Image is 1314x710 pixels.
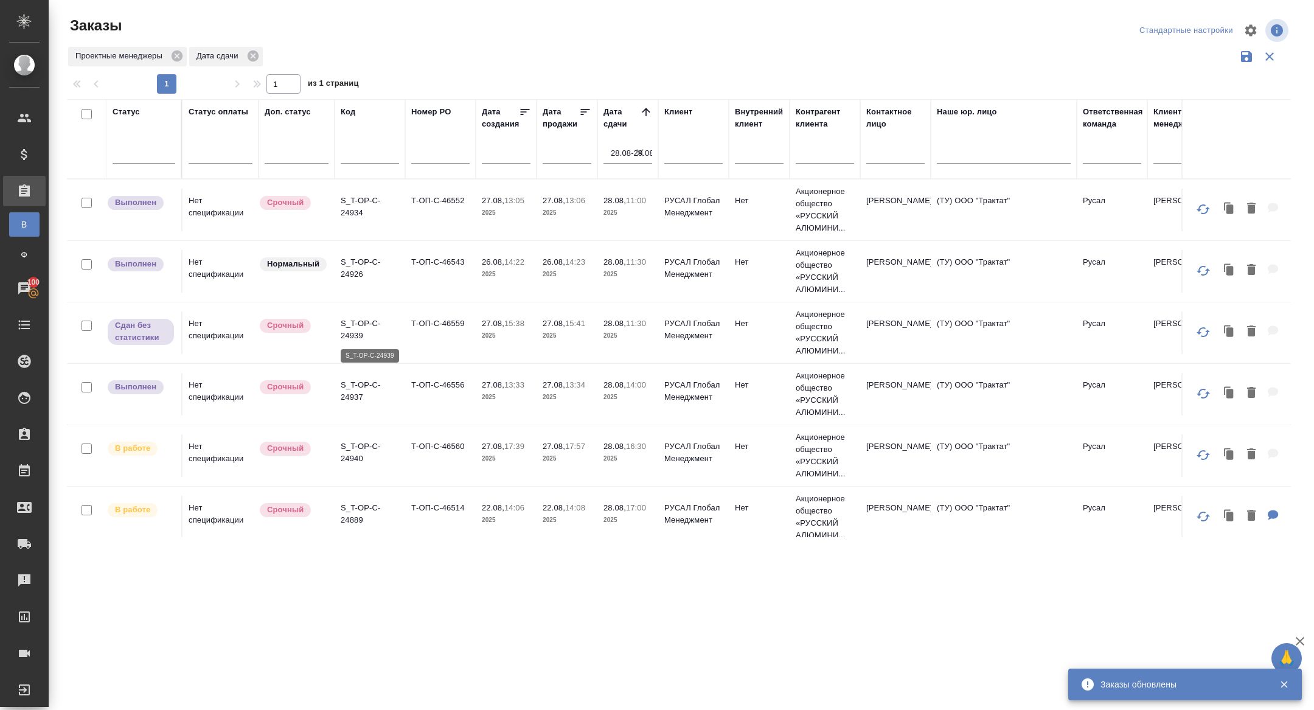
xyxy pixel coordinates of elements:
[341,379,399,403] p: S_T-OP-C-24937
[15,218,33,231] span: В
[1218,258,1241,283] button: Клонировать
[1241,504,1262,529] button: Удалить
[1218,504,1241,529] button: Клонировать
[1258,45,1281,68] button: Сбросить фильтры
[1218,381,1241,406] button: Клонировать
[931,434,1077,477] td: (ТУ) ООО "Трактат"
[565,380,585,389] p: 13:34
[113,106,140,118] div: Статус
[405,311,476,354] td: Т-ОП-С-46559
[1077,434,1147,477] td: Русал
[565,319,585,328] p: 15:41
[565,196,585,205] p: 13:06
[106,379,175,395] div: Выставляет ПМ после сдачи и проведения начислений. Последний этап для ПМа
[603,453,652,465] p: 2025
[543,330,591,342] p: 2025
[543,380,565,389] p: 27.08,
[543,257,565,266] p: 26.08,
[1235,45,1258,68] button: Сохранить фильтры
[664,106,692,118] div: Клиент
[259,502,328,518] div: Выставляется автоматически, если на указанный объем услуг необходимо больше времени в стандартном...
[504,319,524,328] p: 15:38
[565,503,585,512] p: 14:08
[735,318,784,330] p: Нет
[482,207,530,219] p: 2025
[937,106,997,118] div: Наше юр. лицо
[75,50,167,62] p: Проектные менеджеры
[341,502,399,526] p: S_T-OP-C-24889
[482,391,530,403] p: 2025
[68,47,187,66] div: Проектные менеджеры
[115,258,156,270] p: Выполнен
[735,256,784,268] p: Нет
[1241,442,1262,467] button: Удалить
[405,250,476,293] td: Т-ОП-С-46543
[860,189,931,231] td: [PERSON_NAME]
[543,207,591,219] p: 2025
[482,106,519,130] div: Дата создания
[504,442,524,451] p: 17:39
[603,106,640,130] div: Дата сдачи
[603,514,652,526] p: 2025
[189,106,248,118] div: Статус оплаты
[405,496,476,538] td: Т-ОП-С-46514
[196,50,243,62] p: Дата сдачи
[1218,442,1241,467] button: Клонировать
[259,318,328,334] div: Выставляется автоматически, если на указанный объем услуг необходимо больше времени в стандартном...
[182,311,259,354] td: Нет спецификации
[1189,195,1218,224] button: Обновить
[265,106,311,118] div: Доп. статус
[1083,106,1143,130] div: Ответственная команда
[9,243,40,267] a: Ф
[1189,379,1218,408] button: Обновить
[67,16,122,35] span: Заказы
[106,195,175,211] div: Выставляет ПМ после сдачи и проведения начислений. Последний этап для ПМа
[106,440,175,457] div: Выставляет ПМ после принятия заказа от КМа
[626,442,646,451] p: 16:30
[182,189,259,231] td: Нет спецификации
[626,503,646,512] p: 17:00
[482,514,530,526] p: 2025
[115,504,150,516] p: В работе
[664,502,723,526] p: РУСАЛ Глобал Менеджмент
[860,250,931,293] td: [PERSON_NAME]
[1271,643,1302,673] button: 🙏
[1189,256,1218,285] button: Обновить
[543,453,591,465] p: 2025
[543,391,591,403] p: 2025
[482,330,530,342] p: 2025
[735,106,784,130] div: Внутренний клиент
[1100,678,1261,691] div: Заказы обновлены
[341,106,355,118] div: Код
[1077,189,1147,231] td: Русал
[1265,19,1291,42] span: Посмотреть информацию
[796,247,854,296] p: Акционерное общество «РУССКИЙ АЛЮМИНИ...
[182,496,259,538] td: Нет спецификации
[1147,434,1218,477] td: [PERSON_NAME]
[1276,646,1297,671] span: 🙏
[543,268,591,280] p: 2025
[405,434,476,477] td: Т-ОП-С-46560
[267,504,304,516] p: Срочный
[1189,502,1218,531] button: Обновить
[664,195,723,219] p: РУСАЛ Глобал Менеджмент
[341,440,399,465] p: S_T-OP-C-24940
[482,442,504,451] p: 27.08,
[543,196,565,205] p: 27.08,
[20,276,47,288] span: 100
[931,373,1077,416] td: (ТУ) ООО "Трактат"
[259,440,328,457] div: Выставляется автоматически, если на указанный объем услуг необходимо больше времени в стандартном...
[543,514,591,526] p: 2025
[860,311,931,354] td: [PERSON_NAME]
[565,257,585,266] p: 14:23
[267,381,304,393] p: Срочный
[115,197,156,209] p: Выполнен
[543,442,565,451] p: 27.08,
[482,268,530,280] p: 2025
[1153,106,1212,130] div: Клиентские менеджеры
[15,249,33,261] span: Ф
[9,212,40,237] a: В
[182,434,259,477] td: Нет спецификации
[267,197,304,209] p: Срочный
[1147,496,1218,538] td: [PERSON_NAME]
